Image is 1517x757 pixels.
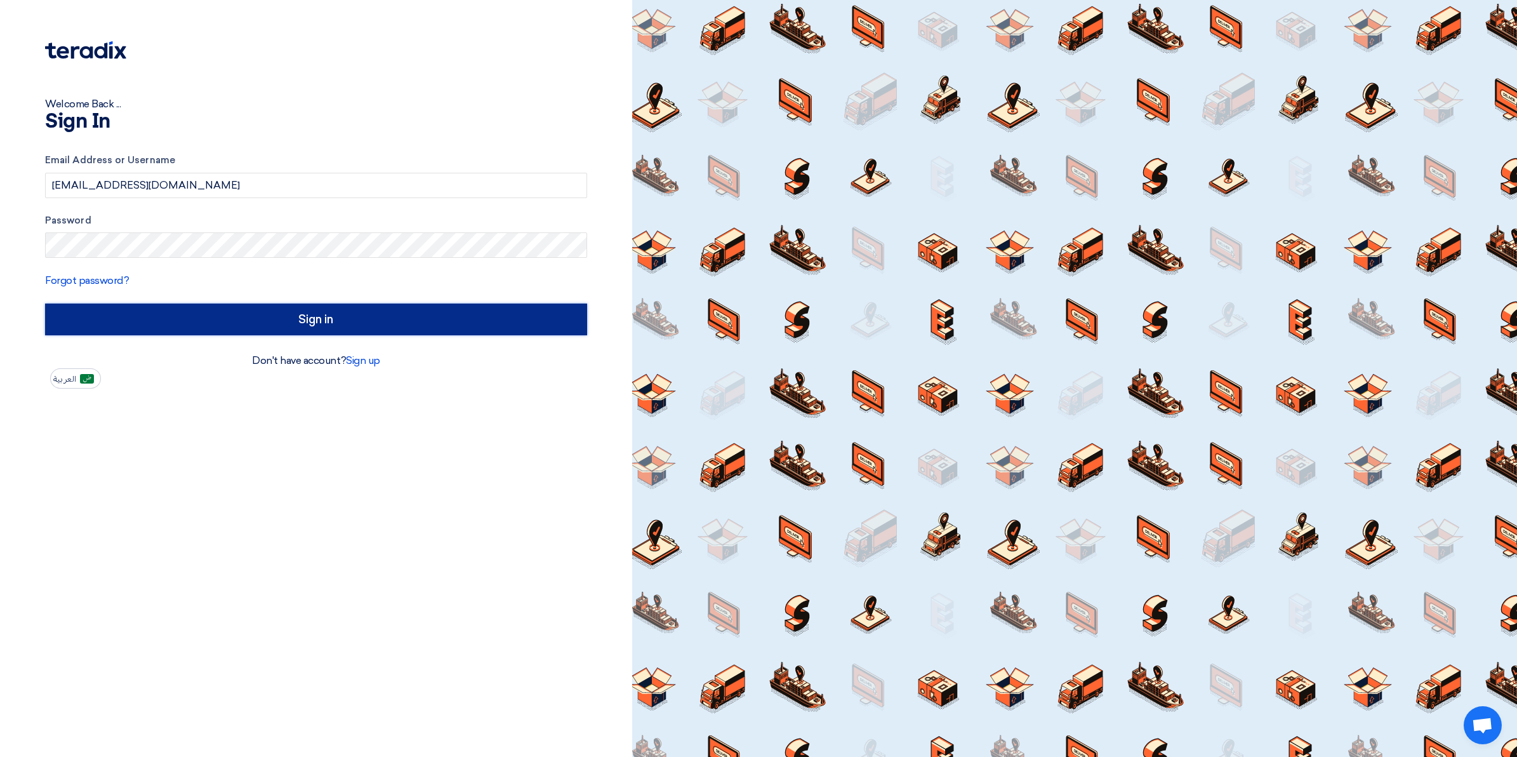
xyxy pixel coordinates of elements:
[45,304,587,335] input: Sign in
[45,153,587,168] label: Email Address or Username
[45,41,126,59] img: Teradix logo
[45,274,129,286] a: Forgot password?
[45,213,587,228] label: Password
[1464,706,1502,744] a: Open chat
[50,368,101,389] button: العربية
[45,173,587,198] input: Enter your business email or username
[346,354,380,366] a: Sign up
[45,97,587,112] div: Welcome Back ...
[45,112,587,132] h1: Sign In
[80,374,94,384] img: ar-AR.png
[45,353,587,368] div: Don't have account?
[53,375,76,384] span: العربية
